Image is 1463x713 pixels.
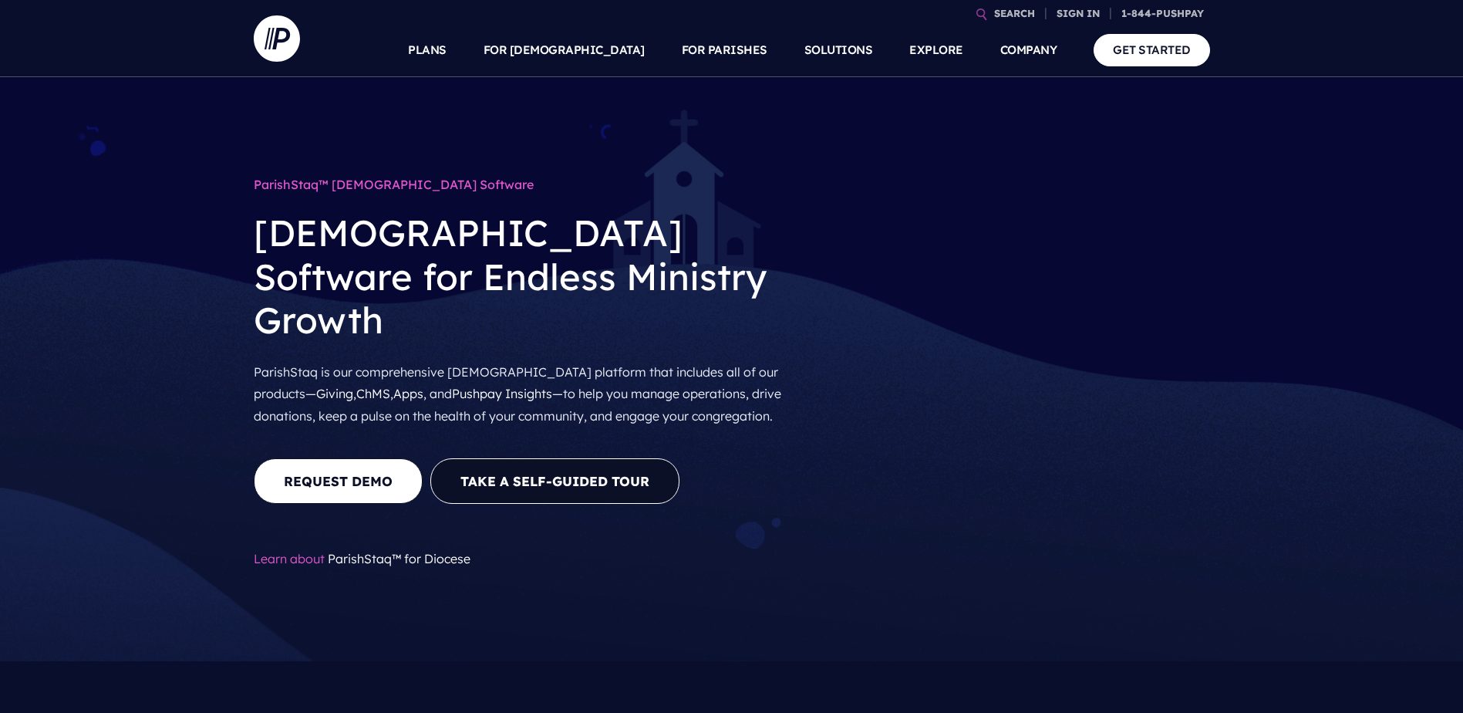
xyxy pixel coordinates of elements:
a: Pushpay Insights [452,386,552,401]
h2: [DEMOGRAPHIC_DATA] Software for Endless Ministry Growth [254,199,801,354]
a: REQUEST DEMO [254,458,423,504]
a: FOR PARISHES [682,23,767,77]
span: Learn about [254,545,325,573]
a: COMPANY [1000,23,1057,77]
h1: ParishStaq™ [DEMOGRAPHIC_DATA] Software [254,170,801,199]
a: Giving [316,386,353,401]
p: ParishStaq is our comprehensive [DEMOGRAPHIC_DATA] platform that includes all of our products— , ... [254,355,801,434]
a: ChMS [356,386,390,401]
a: Apps [393,386,423,401]
a: Take A Self-Guided Tour [430,458,679,504]
a: ParishStaq™ for Diocese [328,551,470,566]
a: EXPLORE [909,23,963,77]
a: FOR [DEMOGRAPHIC_DATA] [484,23,645,77]
a: GET STARTED [1094,34,1210,66]
a: PLANS [408,23,447,77]
a: SOLUTIONS [804,23,873,77]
